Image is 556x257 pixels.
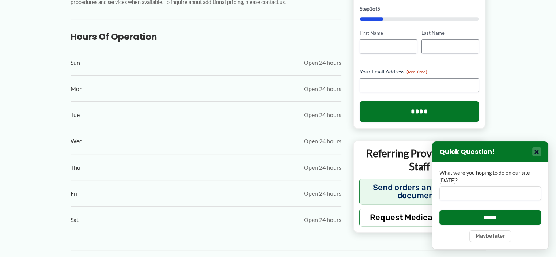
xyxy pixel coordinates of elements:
[421,30,479,37] label: Last Name
[359,209,480,226] button: Request Medical Records
[304,214,341,225] span: Open 24 hours
[71,31,341,42] h3: Hours of Operation
[360,68,479,75] label: Your Email Address
[71,136,83,147] span: Wed
[359,147,480,173] p: Referring Providers and Staff
[304,109,341,120] span: Open 24 hours
[532,147,541,156] button: Close
[71,214,79,225] span: Sat
[304,136,341,147] span: Open 24 hours
[304,57,341,68] span: Open 24 hours
[304,83,341,94] span: Open 24 hours
[304,188,341,199] span: Open 24 hours
[406,69,427,75] span: (Required)
[439,169,541,184] label: What were you hoping to do on our site [DATE]?
[71,188,77,199] span: Fri
[359,179,480,204] button: Send orders and clinical documents
[360,30,417,37] label: First Name
[469,230,511,242] button: Maybe later
[71,109,80,120] span: Tue
[71,83,83,94] span: Mon
[370,5,372,12] span: 1
[377,5,380,12] span: 5
[439,148,495,156] h3: Quick Question!
[360,6,479,11] p: Step of
[71,162,80,173] span: Thu
[71,57,80,68] span: Sun
[304,162,341,173] span: Open 24 hours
